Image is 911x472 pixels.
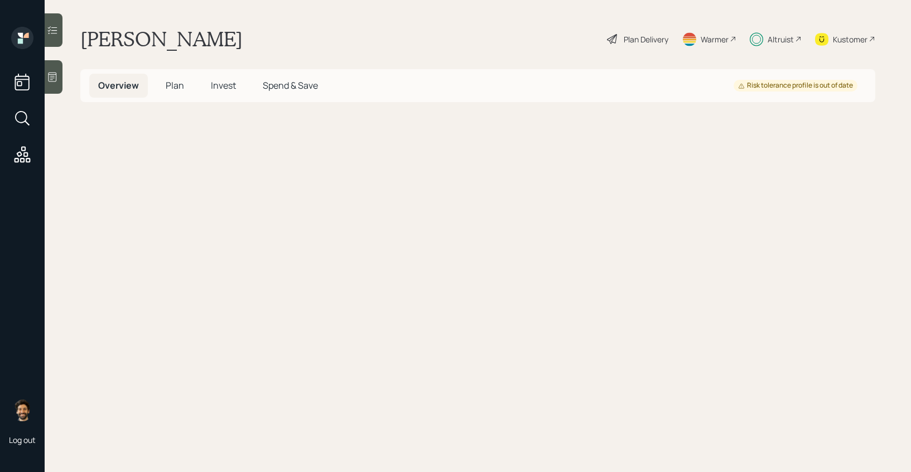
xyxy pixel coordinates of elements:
img: eric-schwartz-headshot.png [11,399,33,421]
span: Overview [98,79,139,91]
div: Kustomer [833,33,867,45]
div: Warmer [701,33,729,45]
div: Plan Delivery [624,33,668,45]
span: Plan [166,79,184,91]
span: Invest [211,79,236,91]
div: Log out [9,435,36,445]
span: Spend & Save [263,79,318,91]
div: Altruist [768,33,794,45]
div: Risk tolerance profile is out of date [738,81,853,90]
h1: [PERSON_NAME] [80,27,243,51]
